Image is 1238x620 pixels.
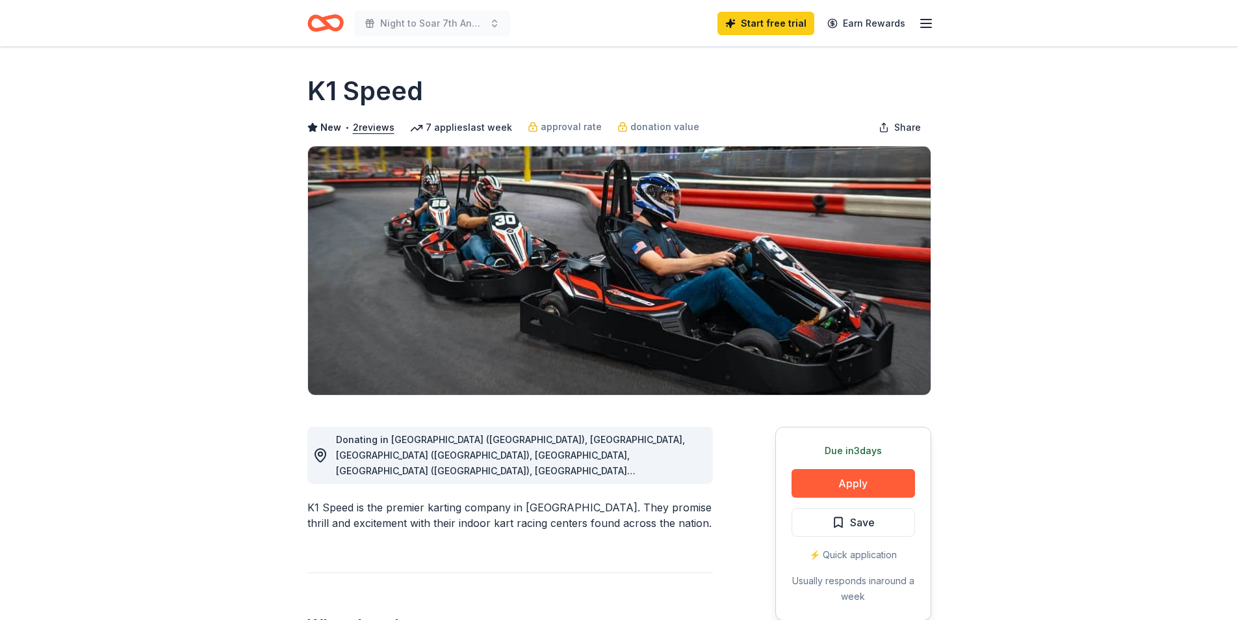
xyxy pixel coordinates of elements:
span: Share [894,120,921,135]
span: donation value [630,119,699,135]
a: donation value [617,119,699,135]
button: Save [792,508,915,537]
div: 7 applies last week [410,120,512,135]
button: Night to Soar 7th Annual Dinner and Auction [354,10,510,36]
button: Apply [792,469,915,498]
button: 2reviews [353,120,394,135]
a: Start free trial [717,12,814,35]
div: Usually responds in around a week [792,573,915,604]
h1: K1 Speed [307,73,423,109]
a: Earn Rewards [819,12,913,35]
a: approval rate [528,119,602,135]
span: approval rate [541,119,602,135]
img: Image for K1 Speed [308,146,931,395]
button: Share [868,115,931,141]
div: Due in 3 days [792,443,915,459]
div: ⚡️ Quick application [792,547,915,563]
span: Night to Soar 7th Annual Dinner and Auction [380,16,484,31]
span: Donating in [GEOGRAPHIC_DATA] ([GEOGRAPHIC_DATA]), [GEOGRAPHIC_DATA], [GEOGRAPHIC_DATA] ([GEOGRAP... [336,434,685,601]
span: New [320,120,341,135]
span: Save [850,514,875,531]
a: Home [307,8,344,38]
span: • [344,122,349,133]
div: K1 Speed is the premier karting company in [GEOGRAPHIC_DATA]. They promise thrill and excitement ... [307,500,713,531]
